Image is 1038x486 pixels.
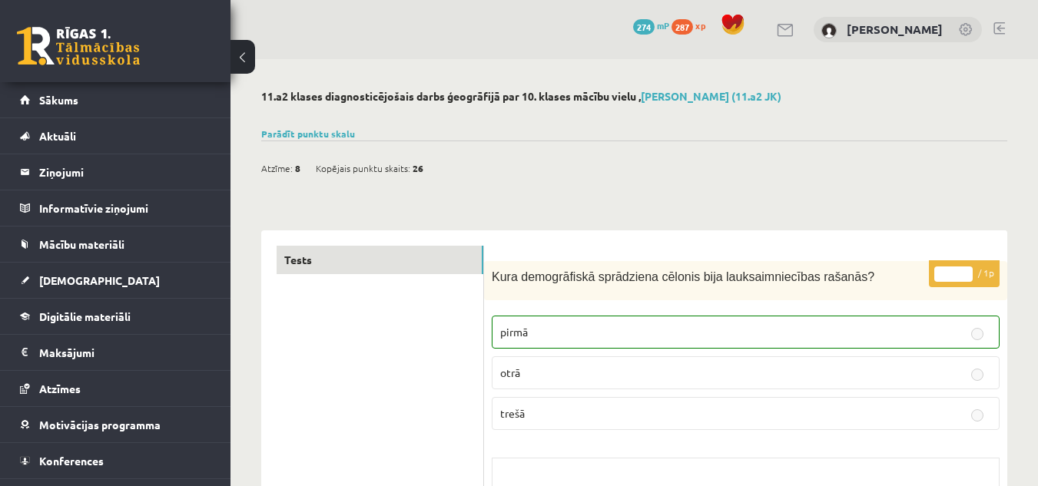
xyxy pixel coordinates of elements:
a: Rīgas 1. Tālmācības vidusskola [17,27,140,65]
a: Konferences [20,443,211,478]
span: Konferences [39,454,104,468]
a: [PERSON_NAME] (11.a2 JK) [641,89,781,103]
span: 8 [295,157,300,180]
span: 26 [413,157,423,180]
a: Motivācijas programma [20,407,211,442]
span: [DEMOGRAPHIC_DATA] [39,273,160,287]
span: Kopējais punktu skaits: [316,157,410,180]
a: Informatīvie ziņojumi [20,190,211,226]
p: / 1p [929,260,1000,287]
span: pirmā [500,325,528,339]
a: Aktuāli [20,118,211,154]
input: trešā [971,409,983,422]
a: Digitālie materiāli [20,299,211,334]
a: Ziņojumi [20,154,211,190]
a: Sākums [20,82,211,117]
input: otrā [971,369,983,381]
a: Parādīt punktu skalu [261,127,355,140]
legend: Maksājumi [39,335,211,370]
a: 287 xp [672,19,713,31]
a: Maksājumi [20,335,211,370]
a: [PERSON_NAME] [847,21,943,37]
span: Kura demogrāfiskā sprādziena cēlonis bija lauksaimniecības rašanās? [492,270,874,283]
span: Aktuāli [39,129,76,143]
span: Motivācijas programma [39,418,161,431]
span: mP [657,19,669,31]
img: Anastasija Pozņakova [821,23,837,38]
legend: Informatīvie ziņojumi [39,190,211,226]
input: pirmā [971,328,983,340]
span: Mācību materiāli [39,237,124,251]
a: 274 mP [633,19,669,31]
span: Atzīmes [39,382,81,395]
span: Digitālie materiāli [39,309,131,323]
span: xp [695,19,705,31]
a: [DEMOGRAPHIC_DATA] [20,263,211,298]
span: trešā [500,406,525,420]
h2: 11.a2 klases diagnosticējošais darbs ģeogrāfijā par 10. klases mācību vielu , [261,90,1007,103]
span: Sākums [39,93,78,107]
a: Tests [277,246,483,274]
a: Atzīmes [20,371,211,406]
a: Mācību materiāli [20,226,211,262]
span: Atzīme: [261,157,293,180]
span: otrā [500,365,520,379]
span: 274 [633,19,655,35]
legend: Ziņojumi [39,154,211,190]
span: 287 [672,19,693,35]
